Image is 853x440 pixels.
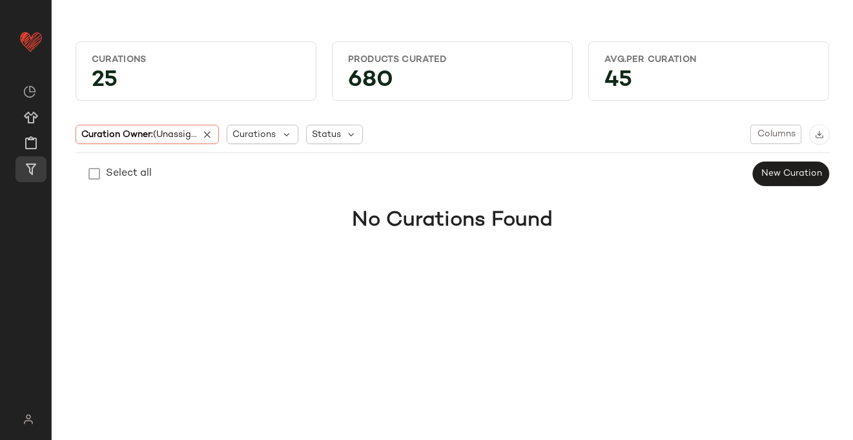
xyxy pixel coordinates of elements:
div: Avg.per Curation [604,54,813,66]
img: svg%3e [15,414,41,424]
span: (Unassig... [153,130,197,140]
div: Select all [106,166,152,182]
span: Columns [756,129,795,140]
span: Curations [232,128,276,141]
button: New Curation [752,162,829,186]
div: Curations [92,54,300,66]
div: 45 [594,71,823,95]
img: heart_red.DM2ytmEG.svg [18,28,44,54]
button: Columns [750,125,801,144]
div: 25 [81,71,311,95]
img: svg%3e [23,85,36,98]
span: Curation Owner: [81,128,197,141]
div: 680 [338,71,567,95]
h1: No Curations Found [352,205,553,236]
div: Products Curated [348,54,557,66]
span: New Curation [760,169,821,179]
span: Status [312,128,341,141]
